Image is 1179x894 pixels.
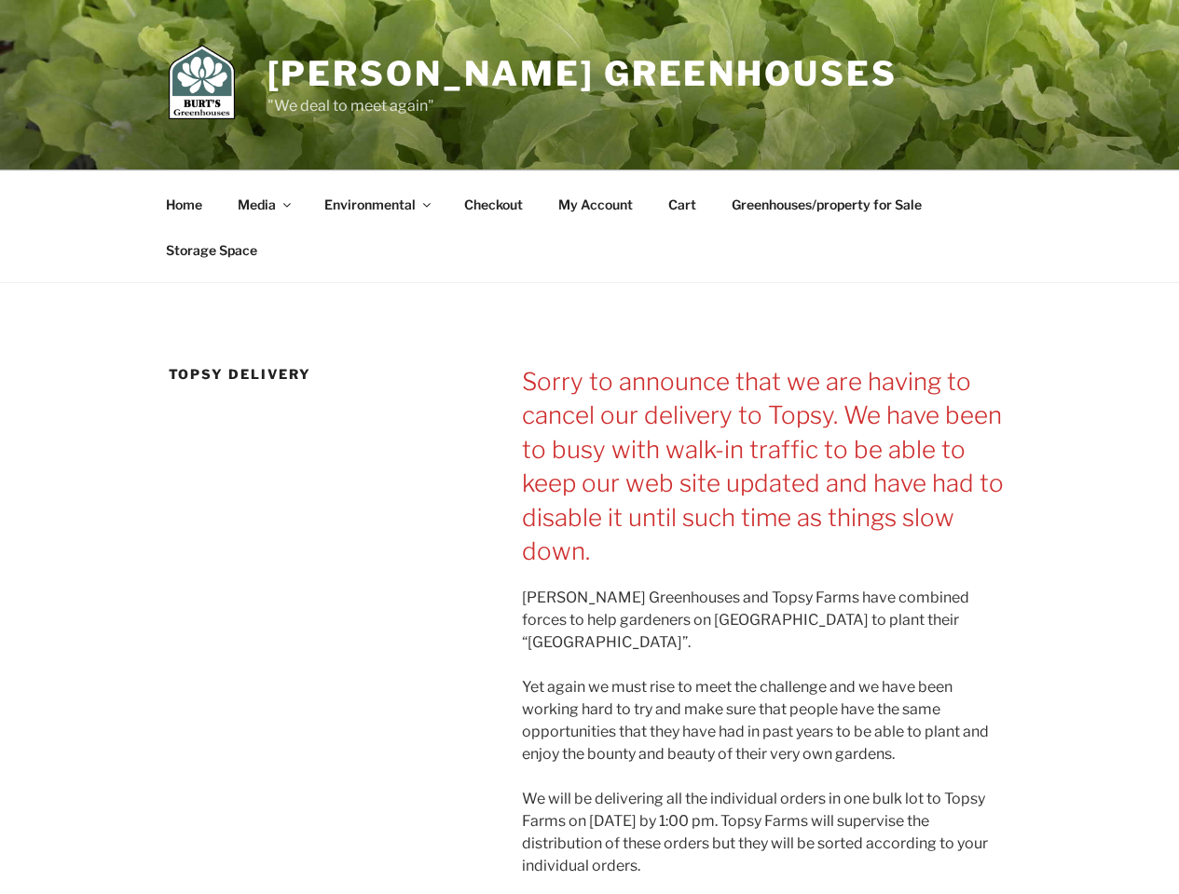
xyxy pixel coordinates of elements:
[448,182,540,227] a: Checkout
[542,182,650,227] a: My Account
[150,182,1030,273] nav: Top Menu
[652,182,713,227] a: Cart
[522,587,1010,654] p: [PERSON_NAME] Greenhouses and Topsy Farms have combined forces to help gardeners on [GEOGRAPHIC_D...
[522,367,1004,565] span: Sorry to announce that we are having to cancel our delivery to Topsy. We have been to busy with w...
[308,182,446,227] a: Environmental
[150,227,274,273] a: Storage Space
[522,676,1010,765] p: Yet again we must rise to meet the challenge and we have been working hard to try and make sure t...
[267,53,898,94] a: [PERSON_NAME] Greenhouses
[222,182,306,227] a: Media
[150,182,219,227] a: Home
[522,788,1010,877] p: We will be delivering all the individual orders in one bulk lot to Topsy Farms on [DATE] by 1:00 ...
[169,365,472,384] h1: Topsy Delivery
[716,182,939,227] a: Greenhouses/property for Sale
[267,95,898,117] p: "We deal to meet again"
[169,45,235,119] img: Burt's Greenhouses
